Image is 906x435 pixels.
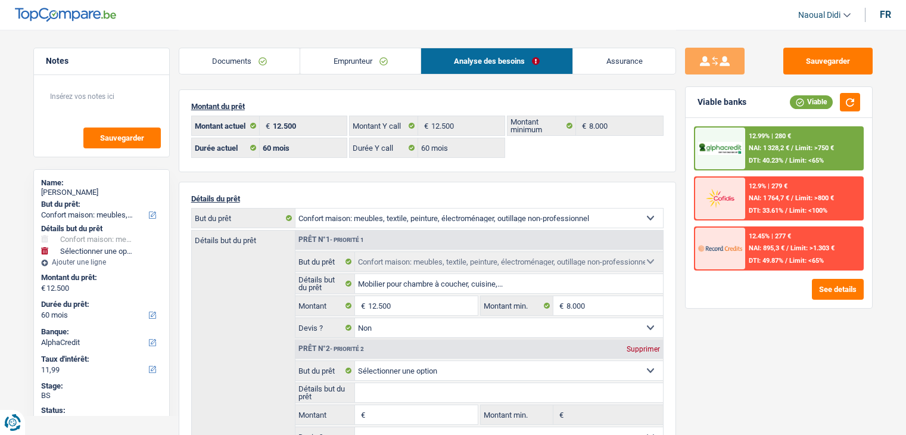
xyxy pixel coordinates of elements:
[553,296,566,315] span: €
[789,157,824,164] span: Limit: <65%
[295,236,367,244] div: Prêt n°1
[812,279,864,300] button: See details
[749,232,791,240] div: 12.45% | 277 €
[260,116,273,135] span: €
[698,237,742,259] img: Record Credits
[41,300,160,309] label: Durée du prêt:
[191,194,664,203] p: Détails du prêt
[783,48,873,74] button: Sauvegarder
[508,116,576,135] label: Montant minimum
[350,138,418,157] label: Durée Y call
[481,405,553,424] label: Montant min.
[41,415,162,425] div: open
[749,207,783,215] span: DTI: 33.61%
[355,405,368,424] span: €
[295,405,356,424] label: Montant
[785,157,787,164] span: /
[789,5,851,25] a: Naoual Didi
[41,178,162,188] div: Name:
[100,134,144,142] span: Sauvegarder
[295,361,356,380] label: But du prêt
[83,128,161,148] button: Sauvegarder
[41,391,162,400] div: BS
[191,102,664,111] p: Montant du prêt
[749,132,791,140] div: 12.99% | 280 €
[41,200,160,209] label: But du prêt:
[295,318,356,337] label: Devis ?
[355,296,368,315] span: €
[300,48,421,74] a: Emprunteur
[698,142,742,156] img: AlphaCredit
[573,48,675,74] a: Assurance
[749,182,787,190] div: 12.9% | 279 €
[41,406,162,415] div: Status:
[789,257,824,265] span: Limit: <65%
[41,224,162,234] div: Détails but du prêt
[192,138,260,157] label: Durée actuel
[41,355,160,364] label: Taux d'intérêt:
[576,116,589,135] span: €
[418,116,431,135] span: €
[749,257,783,265] span: DTI: 49.87%
[790,95,833,108] div: Viable
[624,346,663,353] div: Supprimer
[421,48,573,74] a: Analyse des besoins
[295,274,356,293] label: Détails but du prêt
[790,244,835,252] span: Limit: >1.303 €
[41,258,162,266] div: Ajouter une ligne
[789,207,827,215] span: Limit: <100%
[786,244,789,252] span: /
[192,231,295,244] label: Détails but du prêt
[330,237,364,243] span: - Priorité 1
[295,383,356,402] label: Détails but du prêt
[295,345,367,353] div: Prêt n°2
[15,8,116,22] img: TopCompare Logo
[749,194,789,202] span: NAI: 1 764,7 €
[749,244,784,252] span: NAI: 895,3 €
[481,296,553,315] label: Montant min.
[798,10,840,20] span: Naoual Didi
[749,157,783,164] span: DTI: 40.23%
[41,188,162,197] div: [PERSON_NAME]
[350,116,418,135] label: Montant Y call
[295,252,356,271] label: But du prêt
[179,48,300,74] a: Documents
[330,346,364,352] span: - Priorité 2
[192,209,295,228] label: But du prêt
[295,296,356,315] label: Montant
[41,381,162,391] div: Stage:
[749,144,789,152] span: NAI: 1 328,2 €
[41,273,160,282] label: Montant du prêt:
[791,144,793,152] span: /
[46,56,157,66] h5: Notes
[791,194,793,202] span: /
[785,257,787,265] span: /
[41,327,160,337] label: Banque:
[785,207,787,215] span: /
[192,116,260,135] label: Montant actuel
[41,284,45,293] span: €
[553,405,566,424] span: €
[698,187,742,209] img: Cofidis
[880,9,891,20] div: fr
[698,97,746,107] div: Viable banks
[795,194,834,202] span: Limit: >800 €
[795,144,834,152] span: Limit: >750 €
